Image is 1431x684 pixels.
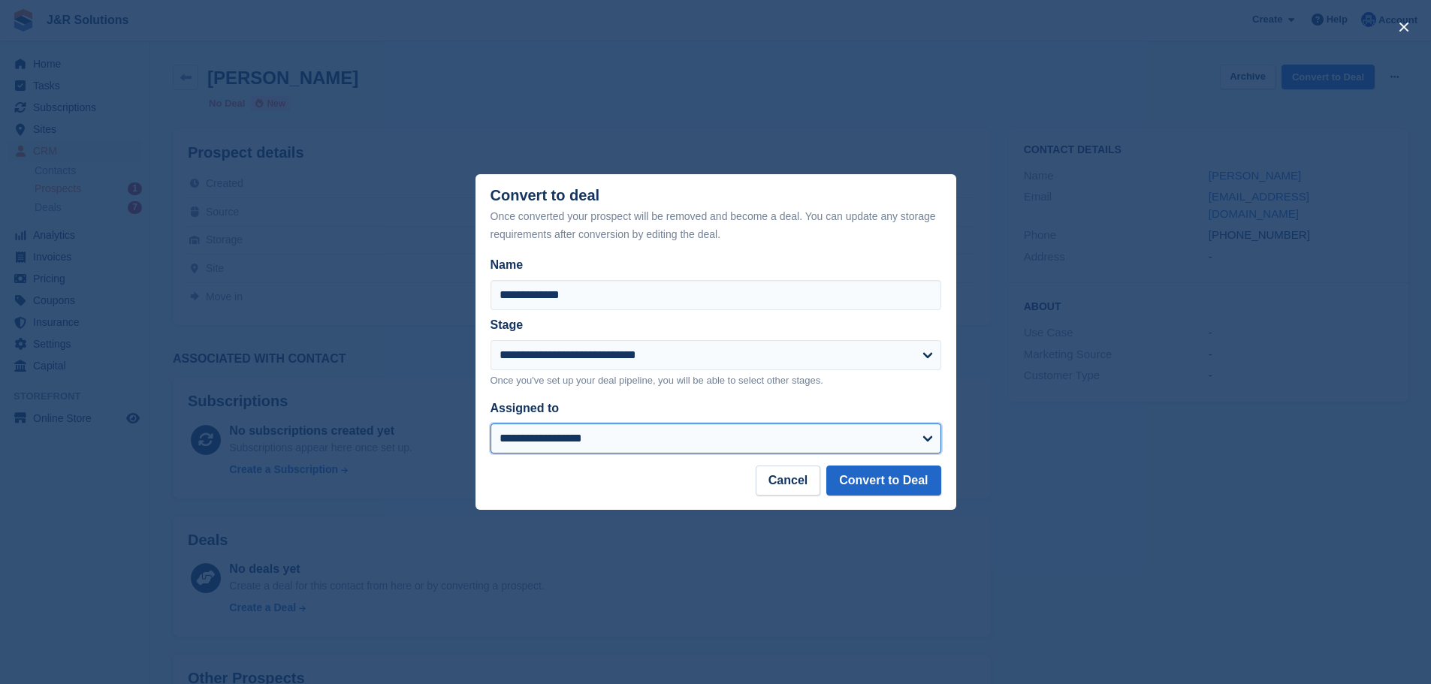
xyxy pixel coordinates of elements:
button: close [1392,15,1416,39]
label: Assigned to [491,402,560,414]
label: Stage [491,318,524,331]
div: Once converted your prospect will be removed and become a deal. You can update any storage requir... [491,207,941,243]
label: Name [491,256,941,274]
button: Cancel [756,466,820,496]
p: Once you've set up your deal pipeline, you will be able to select other stages. [491,373,941,388]
button: Convert to Deal [826,466,940,496]
div: Convert to deal [491,187,941,243]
